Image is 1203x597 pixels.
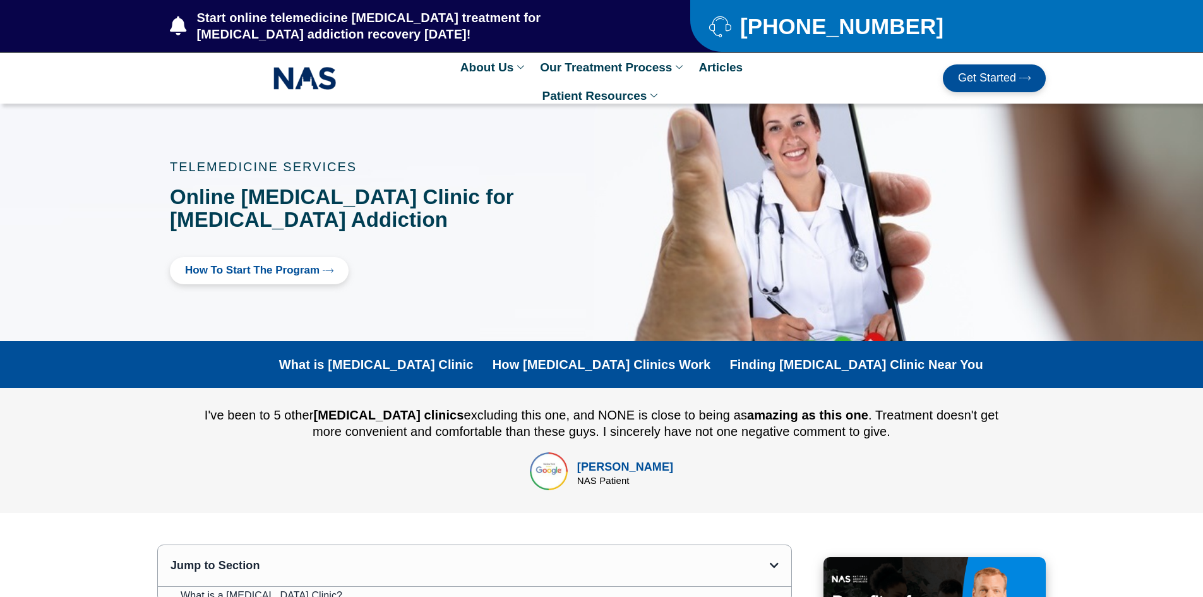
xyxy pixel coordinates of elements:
div: Open table of contents [770,560,779,570]
div: NAS Patient [577,476,673,485]
b: amazing as this one [747,408,868,422]
span: Start online telemedicine [MEDICAL_DATA] treatment for [MEDICAL_DATA] addiction recovery [DATE]! [194,9,640,42]
a: Start online telemedicine [MEDICAL_DATA] treatment for [MEDICAL_DATA] addiction recovery [DATE]! [170,9,640,42]
a: Patient Resources [536,81,667,110]
div: Jump to Section [171,558,770,574]
span: [PHONE_NUMBER] [737,18,943,34]
a: Finding [MEDICAL_DATA] Clinic Near You [730,357,983,372]
b: [MEDICAL_DATA] clinics [313,408,464,422]
div: [PERSON_NAME] [577,459,673,476]
a: [PHONE_NUMBER] [709,15,1014,37]
img: NAS_email_signature-removebg-preview.png [273,64,337,93]
a: Our Treatment Process [534,53,692,81]
a: Get Started [943,64,1046,92]
img: top rated online suboxone treatment for opioid addiction treatment in tennessee and texas [530,452,568,490]
div: I've been to 5 other excluding this one, and NONE is close to being as . Treatment doesn't get mo... [201,407,1002,440]
h1: Online [MEDICAL_DATA] Clinic for [MEDICAL_DATA] Addiction [170,186,563,232]
a: Articles [692,53,749,81]
p: TELEMEDICINE SERVICES [170,160,563,173]
a: How [MEDICAL_DATA] Clinics Work [493,357,710,372]
span: How to Start the program [185,265,320,277]
span: Get Started [958,72,1016,85]
a: About Us [454,53,534,81]
a: How to Start the program [170,257,349,284]
a: What is [MEDICAL_DATA] Clinic [279,357,474,372]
